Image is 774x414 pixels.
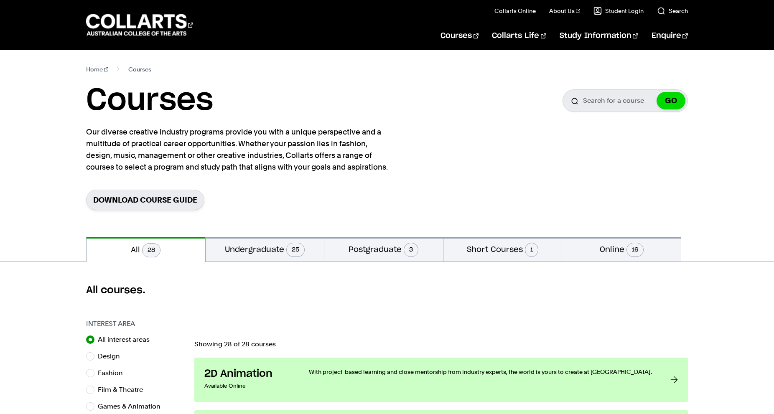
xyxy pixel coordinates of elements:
label: Games & Animation [98,401,167,412]
div: Go to homepage [86,13,193,37]
a: 2D Animation Available Online With project-based learning and close mentorship from industry expe... [194,358,688,402]
p: With project-based learning and close mentorship from industry experts, the world is yours to cre... [309,368,654,376]
a: Home [86,63,108,75]
a: Courses [440,22,479,50]
span: 16 [626,243,644,257]
span: Courses [128,63,151,75]
p: Our diverse creative industry programs provide you with a unique perspective and a multitude of p... [86,126,391,173]
p: Showing 28 of 28 courses [194,341,688,348]
h2: All courses. [86,284,688,297]
label: All interest areas [98,334,156,345]
span: 1 [525,243,538,257]
span: 25 [286,243,305,257]
input: Search for a course [563,89,688,112]
a: Student Login [593,7,644,15]
label: Design [98,351,127,362]
button: Online16 [562,237,681,262]
a: Enquire [652,22,688,50]
span: 3 [404,243,418,257]
button: Undergraduate25 [206,237,324,262]
a: Search [657,7,688,15]
button: GO [657,92,685,109]
p: Available Online [204,380,292,392]
span: 28 [142,243,160,257]
label: Film & Theatre [98,384,150,396]
a: Collarts Online [494,7,536,15]
label: Fashion [98,367,130,379]
a: Download Course Guide [86,190,204,210]
h1: Courses [86,82,213,119]
h3: 2D Animation [204,368,292,380]
h3: Interest Area [86,319,186,329]
button: All28 [87,237,205,262]
a: Study Information [560,22,638,50]
button: Postgraduate3 [324,237,443,262]
a: Collarts Life [492,22,546,50]
button: Short Courses1 [443,237,562,262]
a: About Us [549,7,580,15]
